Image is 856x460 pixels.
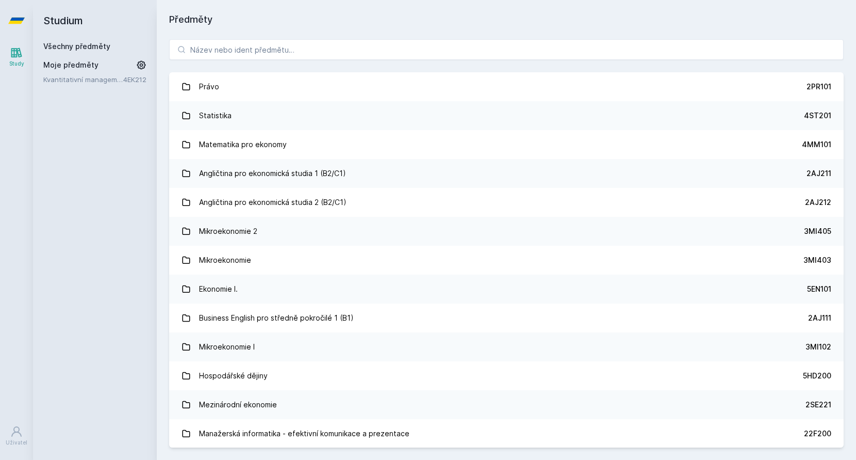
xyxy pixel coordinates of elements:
div: 4ST201 [804,110,831,121]
a: Mikroekonomie 2 3MI405 [169,217,844,246]
div: Angličtina pro ekonomická studia 1 (B2/C1) [199,163,346,184]
div: Ekonomie I. [199,279,238,299]
a: Právo 2PR101 [169,72,844,101]
div: Mikroekonomie I [199,337,255,357]
a: Ekonomie I. 5EN101 [169,275,844,304]
div: Matematika pro ekonomy [199,134,287,155]
a: 4EK212 [123,75,146,84]
a: Kvantitativní management [43,74,123,85]
div: Mezinárodní ekonomie [199,394,277,415]
div: 3MI403 [803,255,831,265]
a: Všechny předměty [43,42,110,51]
div: 22F200 [804,429,831,439]
div: 2AJ212 [805,197,831,208]
div: 2AJ111 [808,313,831,323]
a: Hospodářské dějiny 5HD200 [169,361,844,390]
h1: Předměty [169,12,844,27]
a: Manažerská informatika - efektivní komunikace a prezentace 22F200 [169,419,844,448]
div: 2PR101 [806,82,831,92]
div: 2SE221 [805,400,831,410]
div: Angličtina pro ekonomická studia 2 (B2/C1) [199,192,347,213]
a: Mikroekonomie 3MI403 [169,246,844,275]
a: Statistika 4ST201 [169,101,844,130]
div: Statistika [199,105,232,126]
div: Uživatel [6,439,27,447]
div: Mikroekonomie 2 [199,221,257,242]
div: Právo [199,76,219,97]
a: Uživatel [2,420,31,452]
div: Manažerská informatika - efektivní komunikace a prezentace [199,423,409,444]
div: Mikroekonomie [199,250,251,271]
a: Business English pro středně pokročilé 1 (B1) 2AJ111 [169,304,844,332]
div: 2AJ211 [806,168,831,179]
div: 4MM101 [802,139,831,150]
a: Mezinárodní ekonomie 2SE221 [169,390,844,419]
div: 3MI102 [805,342,831,352]
input: Název nebo ident předmětu… [169,39,844,60]
a: Mikroekonomie I 3MI102 [169,332,844,361]
div: 5HD200 [803,371,831,381]
div: 5EN101 [807,284,831,294]
div: Business English pro středně pokročilé 1 (B1) [199,308,354,328]
a: Angličtina pro ekonomická studia 2 (B2/C1) 2AJ212 [169,188,844,217]
span: Moje předměty [43,60,98,70]
div: Study [9,60,24,68]
div: Hospodářské dějiny [199,366,268,386]
a: Matematika pro ekonomy 4MM101 [169,130,844,159]
a: Study [2,41,31,73]
div: 3MI405 [804,226,831,236]
a: Angličtina pro ekonomická studia 1 (B2/C1) 2AJ211 [169,159,844,188]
